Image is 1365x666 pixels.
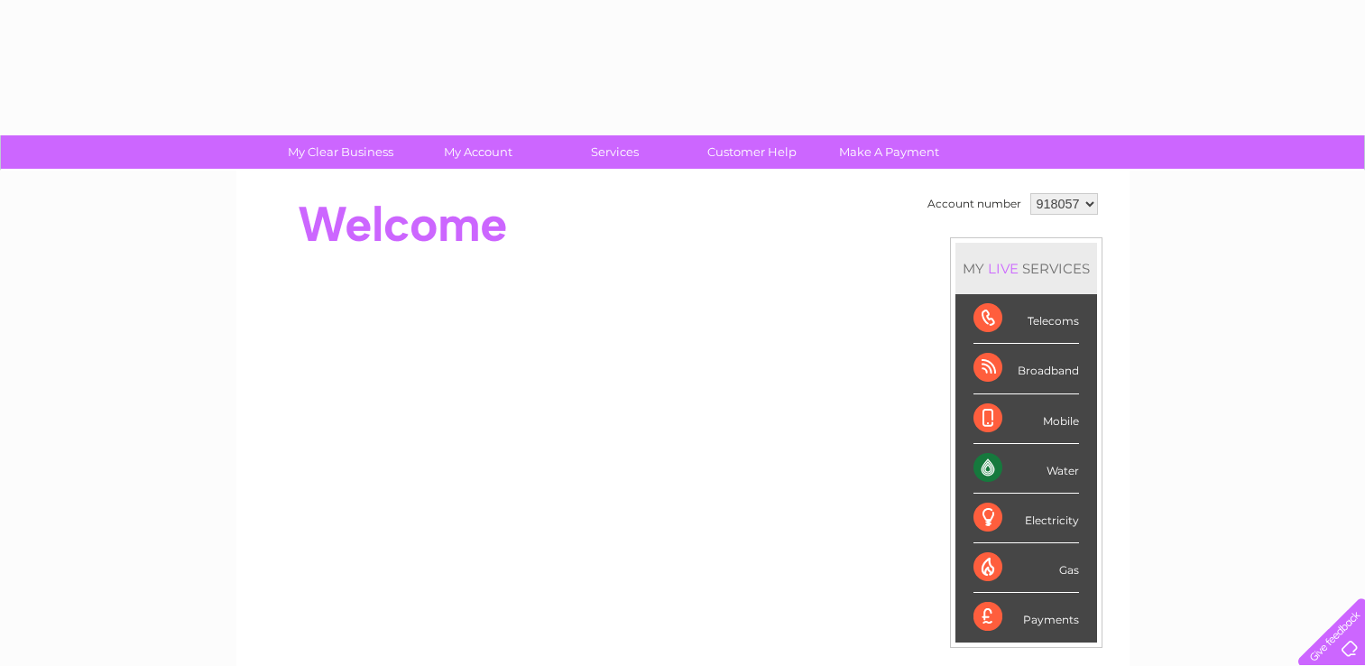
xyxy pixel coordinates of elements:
[973,394,1079,444] div: Mobile
[984,260,1022,277] div: LIVE
[973,494,1079,543] div: Electricity
[266,135,415,169] a: My Clear Business
[815,135,964,169] a: Make A Payment
[973,444,1079,494] div: Water
[403,135,552,169] a: My Account
[973,593,1079,642] div: Payments
[973,294,1079,344] div: Telecoms
[923,189,1026,219] td: Account number
[973,543,1079,593] div: Gas
[955,243,1097,294] div: MY SERVICES
[973,344,1079,393] div: Broadband
[678,135,826,169] a: Customer Help
[540,135,689,169] a: Services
